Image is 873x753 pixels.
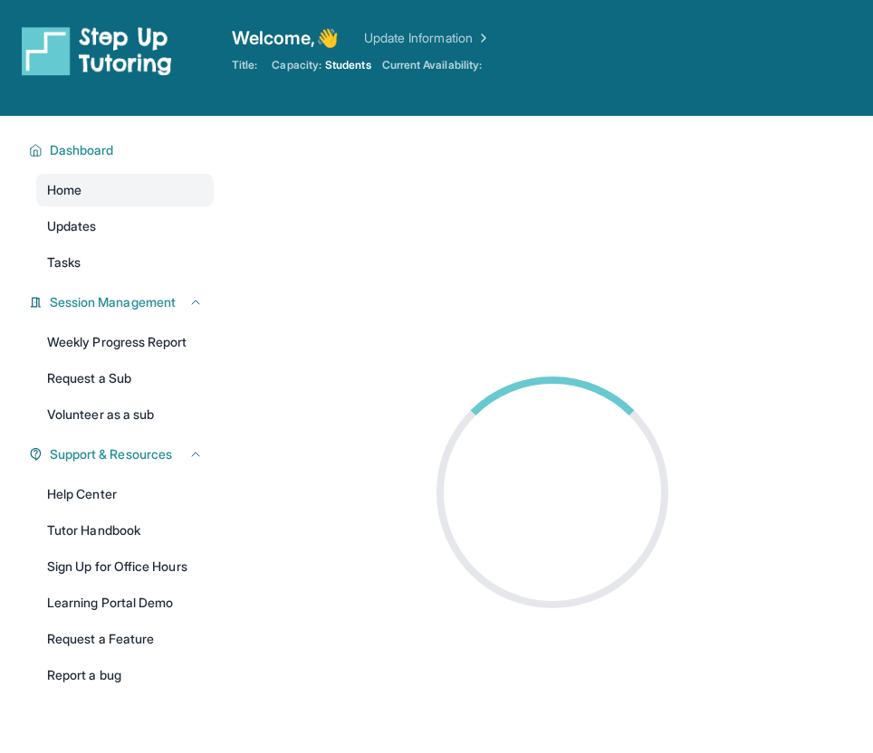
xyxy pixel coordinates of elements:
[36,586,214,619] a: Learning Portal Demo
[50,445,172,463] span: Support & Resources
[43,141,203,159] button: Dashboard
[36,362,214,395] a: Request a Sub
[47,253,81,272] span: Tasks
[382,58,482,72] span: Current Availability:
[473,29,491,47] img: Chevron Right
[36,326,214,358] a: Weekly Progress Report
[50,141,114,159] span: Dashboard
[36,623,214,655] a: Request a Feature
[325,58,371,72] span: Students
[47,181,82,199] span: Home
[36,659,214,691] a: Report a bug
[36,210,214,243] a: Updates
[36,550,214,583] a: Sign Up for Office Hours
[36,514,214,547] a: Tutor Handbook
[36,246,214,279] a: Tasks
[43,293,203,311] button: Session Management
[232,25,339,51] span: Welcome, 👋
[47,217,97,235] span: Updates
[36,398,214,431] a: Volunteer as a sub
[36,174,214,206] a: Home
[364,29,491,47] a: Update Information
[22,25,172,76] img: logo
[36,478,214,510] a: Help Center
[232,58,257,72] span: Title:
[272,58,321,72] span: Capacity:
[43,445,203,463] button: Support & Resources
[50,293,176,311] span: Session Management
